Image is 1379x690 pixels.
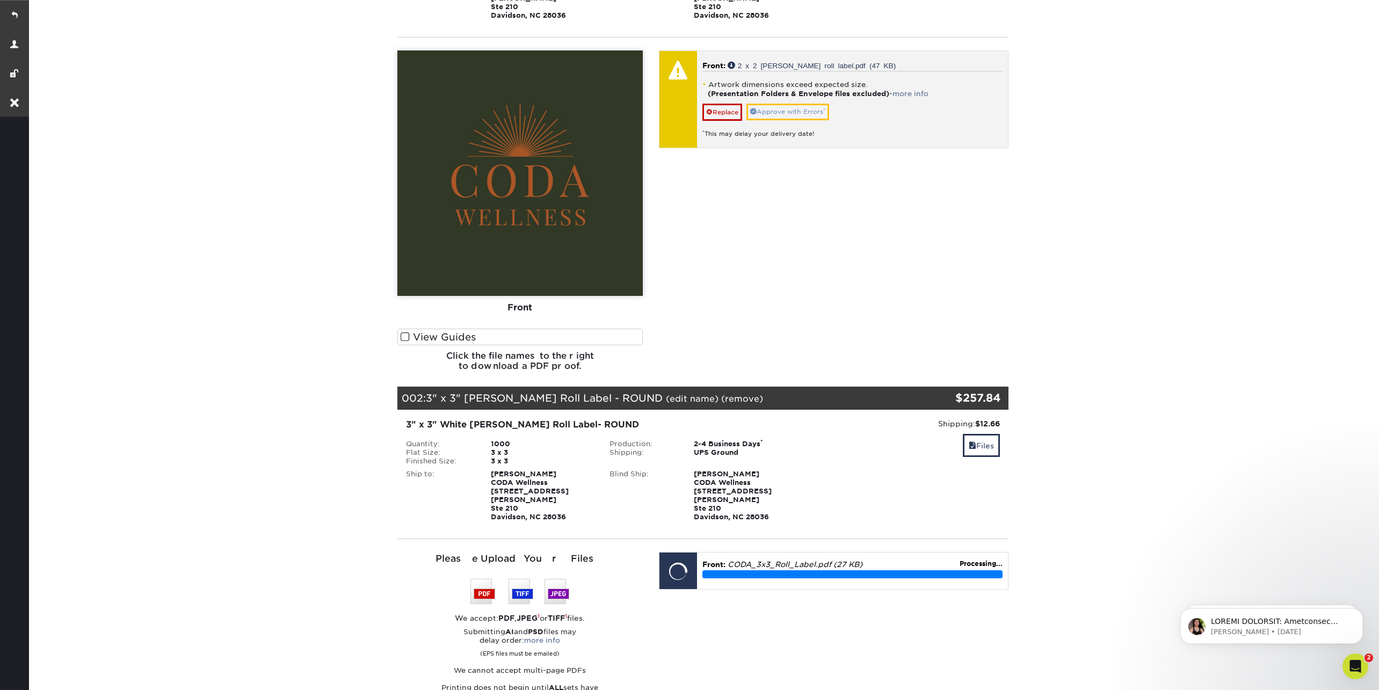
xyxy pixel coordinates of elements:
span: files [969,441,976,450]
div: 3 x 3 [483,457,601,466]
a: 2 x 2 [PERSON_NAME] roll label.pdf (47 KB) [728,61,896,69]
img: We accept: PSD, TIFF, or JPEG (JPG) [470,579,569,604]
iframe: Google Customer Reviews [3,657,91,686]
div: We accept: , or files. [397,613,643,623]
a: (edit name) [666,394,718,404]
div: Shipping: [601,448,686,457]
div: Flat Size: [398,448,483,457]
label: View Guides [397,329,643,345]
div: 3 x 3 [483,448,601,457]
span: Front: [702,61,725,70]
a: Approve with Errors* [746,104,829,120]
div: Front [397,295,643,319]
p: We cannot accept multi-page PDFs [397,666,643,675]
span: 2 [1365,653,1373,662]
strong: [PERSON_NAME] CODA Wellness [STREET_ADDRESS][PERSON_NAME] Ste 210 Davidson, NC 28036 [694,470,772,521]
div: This may delay your delivery date! [702,121,1003,139]
h6: Click the file names to the right to download a PDF proof. [397,351,643,380]
em: CODA_3x3_Roll_Label.pdf (27 KB) [728,560,862,569]
div: Please Upload Your Files [397,552,643,566]
div: 1000 [483,440,601,448]
div: Blind Ship: [601,470,686,521]
span: 3" x 3" [PERSON_NAME] Roll Label - ROUND [426,392,663,404]
div: Quantity: [398,440,483,448]
span: Front: [702,560,725,569]
div: Production: [601,440,686,448]
li: Artwork dimensions exceed expected size. - [702,80,1003,98]
strong: TIFF [548,614,565,622]
strong: (Presentation Folders & Envelope files excluded) [708,90,889,98]
sup: 1 [538,613,540,619]
strong: [PERSON_NAME] CODA Wellness [STREET_ADDRESS][PERSON_NAME] Ste 210 Davidson, NC 28036 [491,470,569,521]
div: $257.84 [906,390,1000,406]
a: more info [892,90,928,98]
a: Files [963,434,1000,457]
strong: AI [505,628,514,636]
div: 2-4 Business Days [686,440,804,448]
div: Ship to: [398,470,483,521]
sup: 1 [565,613,567,619]
strong: JPEG [517,614,538,622]
div: 002: [397,387,906,410]
strong: $12.66 [975,419,1000,428]
strong: PDF [498,614,514,622]
small: (EPS files must be emailed) [480,645,560,658]
strong: PSD [528,628,543,636]
a: more info [524,636,560,644]
div: Shipping: [812,418,1000,429]
iframe: Intercom live chat [1342,653,1368,679]
a: (remove) [721,394,763,404]
div: Finished Size: [398,457,483,466]
p: Submitting and files may delay order: [397,628,643,658]
div: UPS Ground [686,448,804,457]
iframe: Intercom notifications message [1164,586,1379,661]
div: 3" x 3" White [PERSON_NAME] Roll Label- ROUND [406,418,796,431]
a: Replace [702,104,742,121]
